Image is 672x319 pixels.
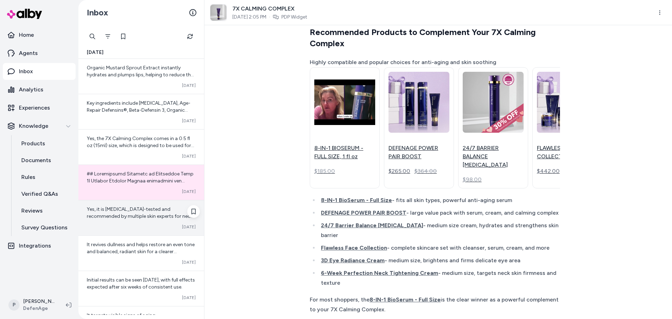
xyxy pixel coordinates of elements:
a: Documents [14,152,76,169]
p: Rules [21,173,35,181]
a: Key ingredients include [MEDICAL_DATA], Age-Repair Defensins®, Beta-Defensin 3, Organic Mustard S... [78,94,204,129]
img: FLAWLESS FACE COLLECTION [537,72,598,133]
a: FLAWLESS FACE COLLECTIONFLAWLESS FACE COLLECTION$442.00$736.00 [532,67,602,188]
a: Yes, the 7X Calming Complex comes in a 0.5 fl oz (15ml) size, which is designed to be used for 10... [78,129,204,165]
div: For most shoppers, the is the clear winner as a powerful complement to your 7X Calming Complex. [310,295,560,314]
a: DEFENAGE POWER PAIR BOOSTDEFENAGE POWER PAIR BOOST$265.00$364.00 [384,67,454,188]
a: Verified Q&As [14,186,76,202]
img: 8-IN-1 BIOSERUM - FULL SIZE, 1 fl oz [314,79,375,125]
span: 24/7 Barrier Balance [MEDICAL_DATA] [321,222,423,229]
a: Rules [14,169,76,186]
span: · [269,14,270,21]
a: Reviews [14,202,76,219]
a: Initial results can be seen [DATE], with full effects expected after six weeks of consistent use.... [78,271,204,306]
span: [DATE] [182,295,196,300]
span: [DATE] [87,49,104,56]
span: 8-IN-1 BioSerum - Full Size [370,296,441,303]
p: FLAWLESS FACE COLLECTION [537,144,598,161]
a: Organic Mustard Sprout Extract instantly hydrates and plumps lips, helping to reduce the appearan... [78,59,204,94]
p: Integrations [19,242,51,250]
span: Key ingredients include [MEDICAL_DATA], Age-Repair Defensins®, Beta-Defensin 3, Organic Mustard S... [87,100,190,127]
a: Integrations [3,237,76,254]
a: It revives dullness and helps restore an even tone and balanced, radiant skin for a clearer compl... [78,235,204,271]
span: P [8,299,20,311]
p: Analytics [19,85,43,94]
a: Analytics [3,81,76,98]
h2: Inbox [87,7,108,18]
span: $185.00 [314,167,335,175]
div: $265.00 [388,167,410,175]
li: - large value pack with serum, cream, and calming complex [319,208,560,218]
button: Filter [101,29,115,43]
span: [DATE] [182,224,196,230]
img: DEFENAGE POWER PAIR BOOST [388,72,449,133]
span: It revives dullness and helps restore an even tone and balanced, radiant skin for a clearer compl... [87,242,195,262]
a: Inbox [3,63,76,80]
span: $364.00 [414,167,437,175]
p: Verified Q&As [21,190,58,198]
li: - medium size cream, hydrates and strengthens skin barrier [319,221,560,240]
span: [DATE] [182,118,196,124]
a: Home [3,27,76,43]
a: ## Loremipsumd Sitametc ad Elitseddoe Temp 1I Utlabor Etdolor Magnaa enimadmini ven quisnos exerc... [78,165,204,200]
a: 24/7 BARRIER BALANCE ANTI-AGING CREAM24/7 BARRIER BALANCE [MEDICAL_DATA]$98.00 [458,67,528,188]
span: 3D Eye Radiance Cream [321,257,385,264]
span: [DATE] [182,83,196,88]
img: 7x-calming-complex-460.jpg [210,5,226,21]
div: Highly compatible and popular choices for anti-aging and skin soothing [310,57,560,67]
button: Knowledge [3,118,76,134]
a: Yes, it is [MEDICAL_DATA]-tested and recommended by multiple skin experts for neck [MEDICAL_DATA]... [78,200,204,235]
span: DefenAge [23,305,55,312]
span: DEFENAGE POWER PAIR BOOST [321,209,406,216]
span: [DATE] [182,259,196,265]
p: Agents [19,49,38,57]
a: Survey Questions [14,219,76,236]
button: Refresh [183,29,197,43]
p: Products [21,139,45,148]
div: $442.00 [537,167,560,175]
span: Flawless Face Collection [321,244,387,251]
li: - medium size, brightens and firms delicate eye area [319,256,560,265]
li: - complete skincare set with cleanser, serum, cream, and more [319,243,560,253]
li: - medium size, targets neck skin firmness and texture [319,268,560,288]
span: 8-IN-1 BioSerum - Full Size [321,197,392,203]
span: 6-Week Perfection Neck Tightening Cream [321,270,438,276]
a: Agents [3,45,76,62]
span: Initial results can be seen [DATE], with full effects expected after six weeks of consistent use. [87,277,195,290]
p: 24/7 BARRIER BALANCE [MEDICAL_DATA] [463,144,524,169]
p: [PERSON_NAME] [23,298,55,305]
p: Experiences [19,104,50,112]
p: Reviews [21,207,43,215]
li: - fits all skin types, powerful anti-aging serum [319,195,560,205]
span: [DATE] 2:05 PM [232,14,266,21]
span: [DATE] [182,189,196,194]
p: Survey Questions [21,223,68,232]
img: 24/7 BARRIER BALANCE ANTI-AGING CREAM [463,72,524,133]
span: 7X CALMING COMPLEX [232,5,307,13]
span: Yes, the 7X Calming Complex comes in a 0.5 fl oz (15ml) size, which is designed to be used for 10... [87,136,196,190]
p: Knowledge [19,122,48,130]
p: Documents [21,156,51,165]
p: 8-IN-1 BIOSERUM - FULL SIZE, 1 fl oz [314,144,375,161]
span: Yes, it is [MEDICAL_DATA]-tested and recommended by multiple skin experts for neck [MEDICAL_DATA]. [87,206,194,226]
button: P[PERSON_NAME]DefenAge [4,294,60,316]
p: Inbox [19,67,33,76]
a: Experiences [3,99,76,116]
a: PDP Widget [281,14,307,21]
span: [DATE] [182,153,196,159]
p: DEFENAGE POWER PAIR BOOST [388,144,449,161]
p: Home [19,31,34,39]
img: alby Logo [7,9,42,19]
span: $98.00 [463,175,482,184]
a: Products [14,135,76,152]
a: 8-IN-1 BIOSERUM - FULL SIZE, 1 fl oz8-IN-1 BIOSERUM - FULL SIZE, 1 fl oz$185.00 [310,67,380,188]
span: Organic Mustard Sprout Extract instantly hydrates and plumps lips, helping to reduce the appearan... [87,65,194,85]
h2: Recommended Products to Complement Your 7X Calming Complex [310,27,560,49]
